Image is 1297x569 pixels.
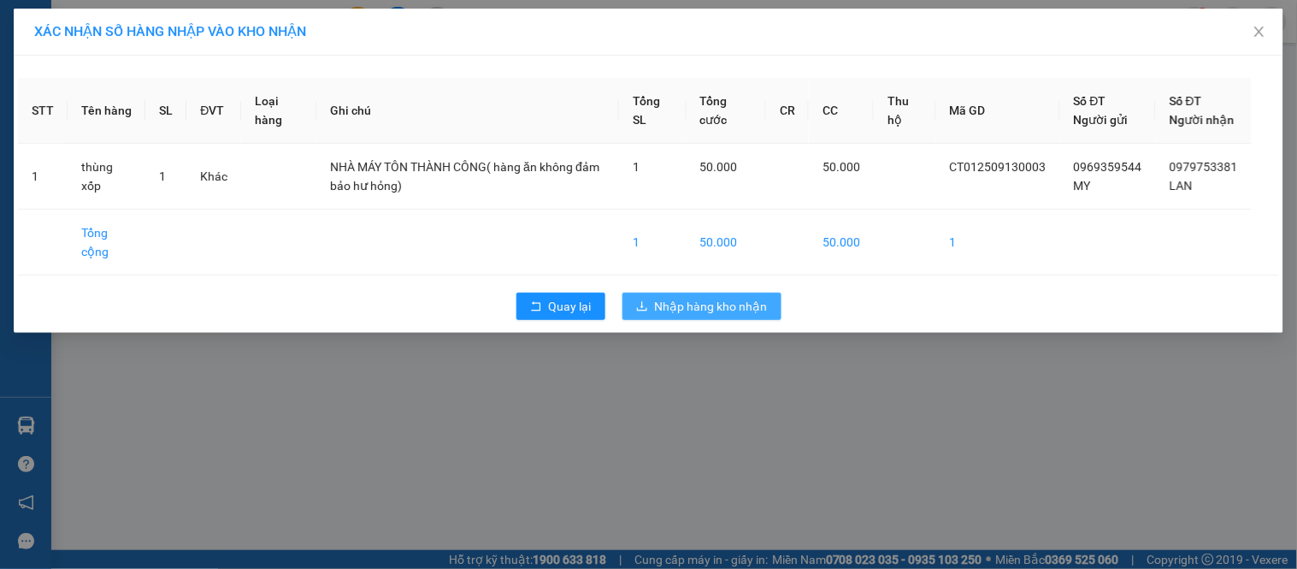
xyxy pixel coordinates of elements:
th: Loại hàng [241,78,316,144]
td: 50.000 [809,210,874,276]
span: Số ĐT [1170,94,1202,108]
span: 50.000 [700,160,738,174]
span: 50.000 [822,160,860,174]
span: MY [1074,179,1091,193]
th: Ghi chú [316,78,619,144]
span: download [636,300,648,314]
th: SL [145,78,186,144]
td: 1 [619,210,687,276]
td: 1 [936,210,1060,276]
th: STT [18,78,68,144]
th: CR [766,78,809,144]
th: CC [809,78,874,144]
th: Mã GD [936,78,1060,144]
span: NHÀ MÁY TÔN THÀNH CÔNG( hàng ăn không đảm bảo hư hỏng) [330,160,599,193]
th: Tổng SL [619,78,687,144]
td: 50.000 [687,210,767,276]
span: 0969359544 [1074,160,1142,174]
span: Người nhận [1170,113,1235,127]
span: 1 [633,160,640,174]
td: thùng xốp [68,144,145,210]
th: Tổng cước [687,78,767,144]
td: Tổng cộng [68,210,145,276]
span: Người gửi [1074,113,1129,127]
span: 1 [159,169,166,183]
th: ĐVT [186,78,241,144]
button: rollbackQuay lại [516,293,605,320]
button: downloadNhập hàng kho nhận [622,293,781,320]
td: Khác [186,144,241,210]
span: 0979753381 [1170,160,1238,174]
span: Số ĐT [1074,94,1106,108]
span: Quay lại [549,297,592,316]
span: LAN [1170,179,1193,193]
span: Nhập hàng kho nhận [655,297,768,316]
span: close [1253,25,1266,39]
td: 1 [18,144,68,210]
span: rollback [530,300,542,314]
button: Close [1235,9,1283,56]
span: CT012509130003 [950,160,1046,174]
th: Tên hàng [68,78,145,144]
th: Thu hộ [874,78,935,144]
span: XÁC NHẬN SỐ HÀNG NHẬP VÀO KHO NHẬN [34,23,306,39]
